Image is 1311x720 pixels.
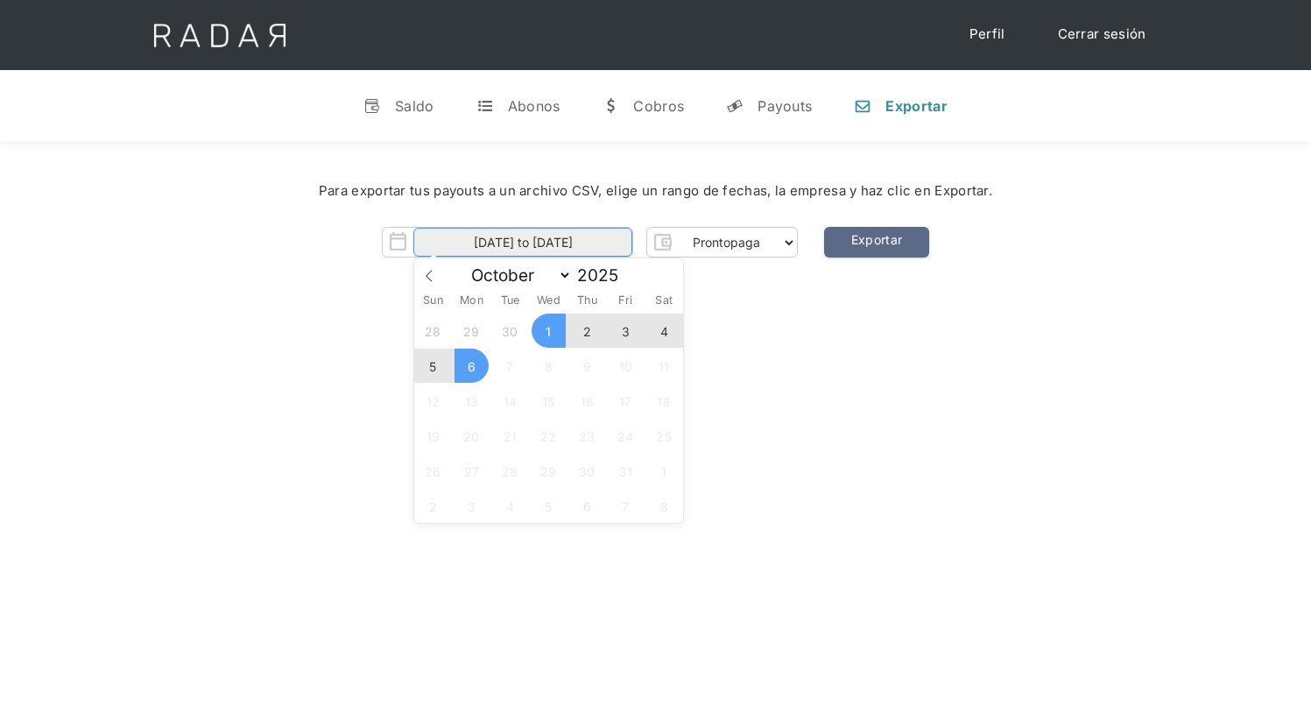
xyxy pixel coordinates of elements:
span: October 7, 2025 [493,349,527,383]
span: October 10, 2025 [609,349,643,383]
span: Sat [645,295,683,307]
span: Mon [452,295,490,307]
span: October 26, 2025 [416,454,450,488]
span: November 3, 2025 [455,489,489,523]
span: November 1, 2025 [647,454,681,488]
span: Tue [490,295,529,307]
span: September 29, 2025 [455,314,489,348]
div: Para exportar tus payouts a un archivo CSV, elige un rango de fechas, la empresa y haz clic en Ex... [53,181,1258,201]
span: October 24, 2025 [609,419,643,453]
span: October 15, 2025 [532,384,566,418]
span: October 3, 2025 [609,314,643,348]
span: November 2, 2025 [416,489,450,523]
span: October 9, 2025 [570,349,604,383]
span: October 31, 2025 [609,454,643,488]
span: November 4, 2025 [493,489,527,523]
input: Year [572,265,635,286]
span: Thu [567,295,606,307]
select: Month [462,265,572,286]
span: October 30, 2025 [570,454,604,488]
span: October 4, 2025 [647,314,681,348]
span: October 13, 2025 [455,384,489,418]
span: November 7, 2025 [609,489,643,523]
div: y [726,97,744,115]
span: November 6, 2025 [570,489,604,523]
span: October 25, 2025 [647,419,681,453]
span: October 1, 2025 [532,314,566,348]
span: October 19, 2025 [416,419,450,453]
span: September 30, 2025 [493,314,527,348]
span: Wed [529,295,567,307]
span: October 27, 2025 [455,454,489,488]
span: Fri [606,295,645,307]
div: w [602,97,619,115]
span: September 28, 2025 [416,314,450,348]
span: October 23, 2025 [570,419,604,453]
div: v [363,97,381,115]
span: October 21, 2025 [493,419,527,453]
div: n [854,97,871,115]
span: October 2, 2025 [570,314,604,348]
div: t [476,97,494,115]
div: Abonos [508,97,560,115]
div: Payouts [758,97,812,115]
a: Exportar [824,227,929,258]
form: Form [382,227,798,258]
span: November 5, 2025 [532,489,566,523]
span: November 8, 2025 [647,489,681,523]
span: Sun [414,295,453,307]
span: October 14, 2025 [493,384,527,418]
span: October 17, 2025 [609,384,643,418]
span: October 29, 2025 [532,454,566,488]
span: October 28, 2025 [493,454,527,488]
span: October 18, 2025 [647,384,681,418]
span: October 12, 2025 [416,384,450,418]
span: October 8, 2025 [532,349,566,383]
span: October 16, 2025 [570,384,604,418]
span: October 20, 2025 [455,419,489,453]
a: Perfil [952,18,1023,52]
div: Saldo [395,97,434,115]
a: Cerrar sesión [1040,18,1164,52]
span: October 11, 2025 [647,349,681,383]
div: Cobros [633,97,684,115]
span: October 22, 2025 [532,419,566,453]
span: October 5, 2025 [416,349,450,383]
div: Exportar [885,97,947,115]
span: October 6, 2025 [455,349,489,383]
